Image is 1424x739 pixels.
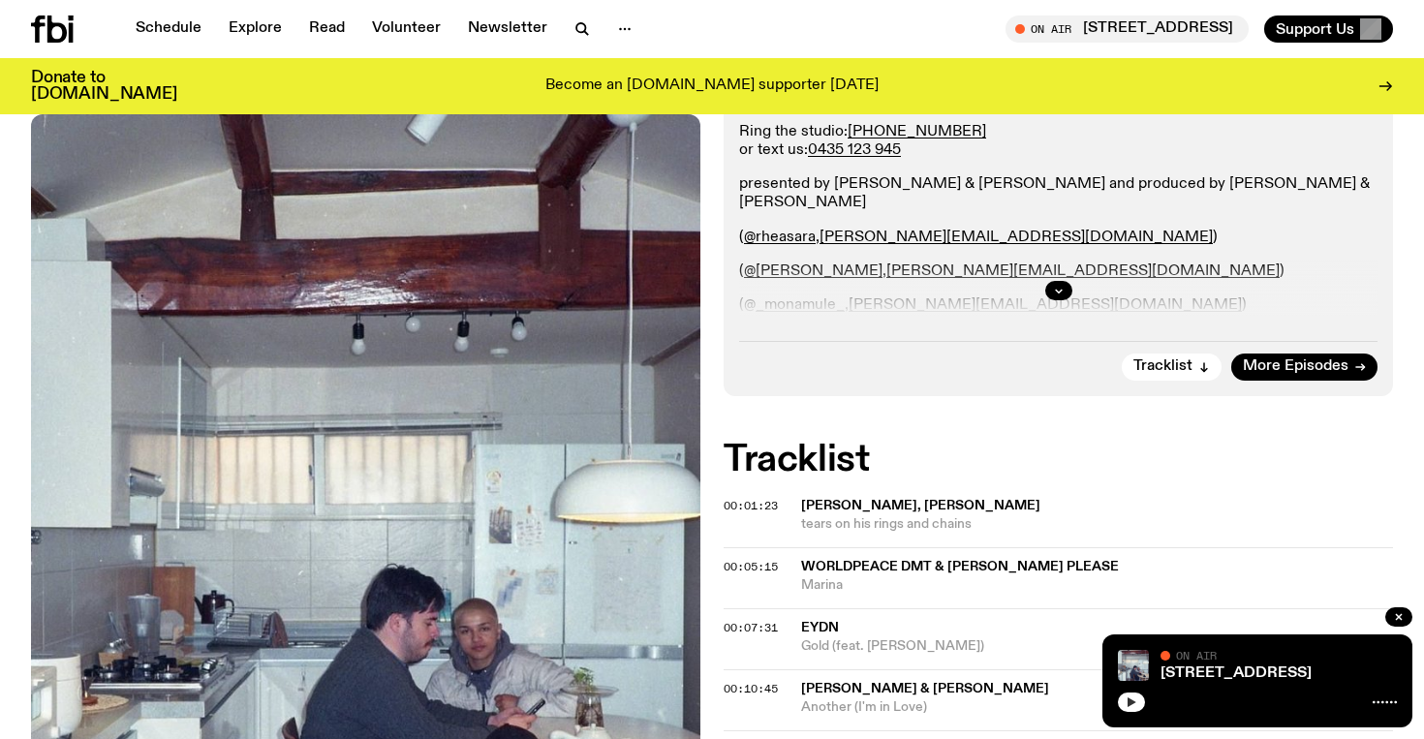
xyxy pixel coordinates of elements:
span: EYDN [801,621,839,634]
p: Ring the studio: or text us: [739,123,1378,160]
a: [PHONE_NUMBER] [848,124,986,139]
span: Tracklist [1133,359,1192,374]
a: Schedule [124,15,213,43]
span: On Air [1176,649,1217,662]
span: 00:05:15 [724,559,778,574]
span: Marina [801,576,1393,595]
a: Volunteer [360,15,452,43]
p: Become an [DOMAIN_NAME] supporter [DATE] [545,77,879,95]
a: @rheasara [744,230,816,245]
a: [PERSON_NAME][EMAIL_ADDRESS][DOMAIN_NAME] [820,230,1213,245]
span: Worldpeace DMT & [PERSON_NAME] Please [801,560,1119,573]
p: presented by [PERSON_NAME] & [PERSON_NAME] and produced by [PERSON_NAME] & [PERSON_NAME] [739,175,1378,212]
span: 00:07:31 [724,620,778,635]
span: [PERSON_NAME], [PERSON_NAME] [801,499,1040,512]
span: [PERSON_NAME] & [PERSON_NAME] [801,682,1049,695]
a: Explore [217,15,294,43]
span: More Episodes [1243,359,1348,374]
a: More Episodes [1231,354,1378,381]
h3: Donate to [DOMAIN_NAME] [31,70,177,103]
span: 00:10:45 [724,681,778,696]
a: Read [297,15,356,43]
span: 00:01:23 [724,498,778,513]
span: Gold (feat. [PERSON_NAME]) [801,637,1393,656]
span: Another (I'm in Love) [801,698,1223,717]
p: ( , ) [739,229,1378,247]
button: Tracklist [1122,354,1222,381]
span: tears on his rings and chains [801,515,1393,534]
span: Support Us [1276,20,1354,38]
button: On Air[STREET_ADDRESS] [1006,15,1249,43]
a: [STREET_ADDRESS] [1161,665,1312,681]
h2: Tracklist [724,443,1393,477]
button: Support Us [1264,15,1393,43]
img: Pat sits at a dining table with his profile facing the camera. Rhea sits to his left facing the c... [1118,650,1149,681]
a: 0435 123 945 [808,142,901,158]
a: Newsletter [456,15,559,43]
